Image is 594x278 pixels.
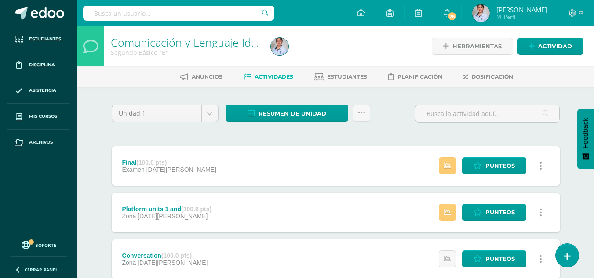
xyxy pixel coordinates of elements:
[255,73,293,80] span: Actividades
[7,26,70,52] a: Estudiantes
[119,105,195,122] span: Unidad 1
[111,35,363,50] a: Comunicación y Lenguaje Idioma Extranjero Inglés
[415,105,559,122] input: Busca la actividad aquí...
[388,70,442,84] a: Planificación
[472,4,490,22] img: bf23f7b18468edd70652c3eaed1152a8.png
[138,259,208,266] span: [DATE][PERSON_NAME]
[432,38,513,55] a: Herramientas
[122,159,216,166] div: Final
[111,48,260,57] div: Segundo Básico 'B'
[192,73,222,80] span: Anuncios
[29,113,57,120] span: Mis cursos
[83,6,274,21] input: Busca un usuario...
[485,158,515,174] span: Punteos
[462,204,526,221] a: Punteos
[517,38,583,55] a: Actividad
[180,70,222,84] a: Anuncios
[471,73,513,80] span: Dosificación
[36,242,56,248] span: Soporte
[7,130,70,155] a: Archivos
[271,38,288,55] img: bf23f7b18468edd70652c3eaed1152a8.png
[485,251,515,267] span: Punteos
[122,259,136,266] span: Zona
[314,70,367,84] a: Estudiantes
[582,118,590,148] span: Feedback
[496,5,547,14] span: [PERSON_NAME]
[244,70,293,84] a: Actividades
[29,87,56,94] span: Asistencia
[122,166,144,173] span: Examen
[7,78,70,104] a: Asistencia
[29,36,61,43] span: Estudiantes
[485,204,515,220] span: Punteos
[259,105,326,122] span: Resumen de unidad
[462,250,526,267] a: Punteos
[447,11,457,21] span: 26
[226,105,348,122] a: Resumen de unidad
[463,70,513,84] a: Dosificación
[577,109,594,169] button: Feedback - Mostrar encuesta
[452,38,502,54] span: Herramientas
[111,36,260,48] h1: Comunicación y Lenguaje Idioma Extranjero Inglés
[112,105,218,122] a: Unidad 1
[138,213,208,220] span: [DATE][PERSON_NAME]
[7,52,70,78] a: Disciplina
[161,252,192,259] strong: (100.0 pts)
[11,238,67,250] a: Soporte
[496,13,547,21] span: Mi Perfil
[538,38,572,54] span: Actividad
[29,139,53,146] span: Archivos
[146,166,216,173] span: [DATE][PERSON_NAME]
[7,104,70,130] a: Mis cursos
[181,206,211,213] strong: (100.0 pts)
[122,206,211,213] div: Platform units 1 and
[122,213,136,220] span: Zona
[327,73,367,80] span: Estudiantes
[29,61,55,69] span: Disciplina
[122,252,208,259] div: Conversation
[25,267,58,273] span: Cerrar panel
[397,73,442,80] span: Planificación
[462,157,526,174] a: Punteos
[136,159,167,166] strong: (100.0 pts)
